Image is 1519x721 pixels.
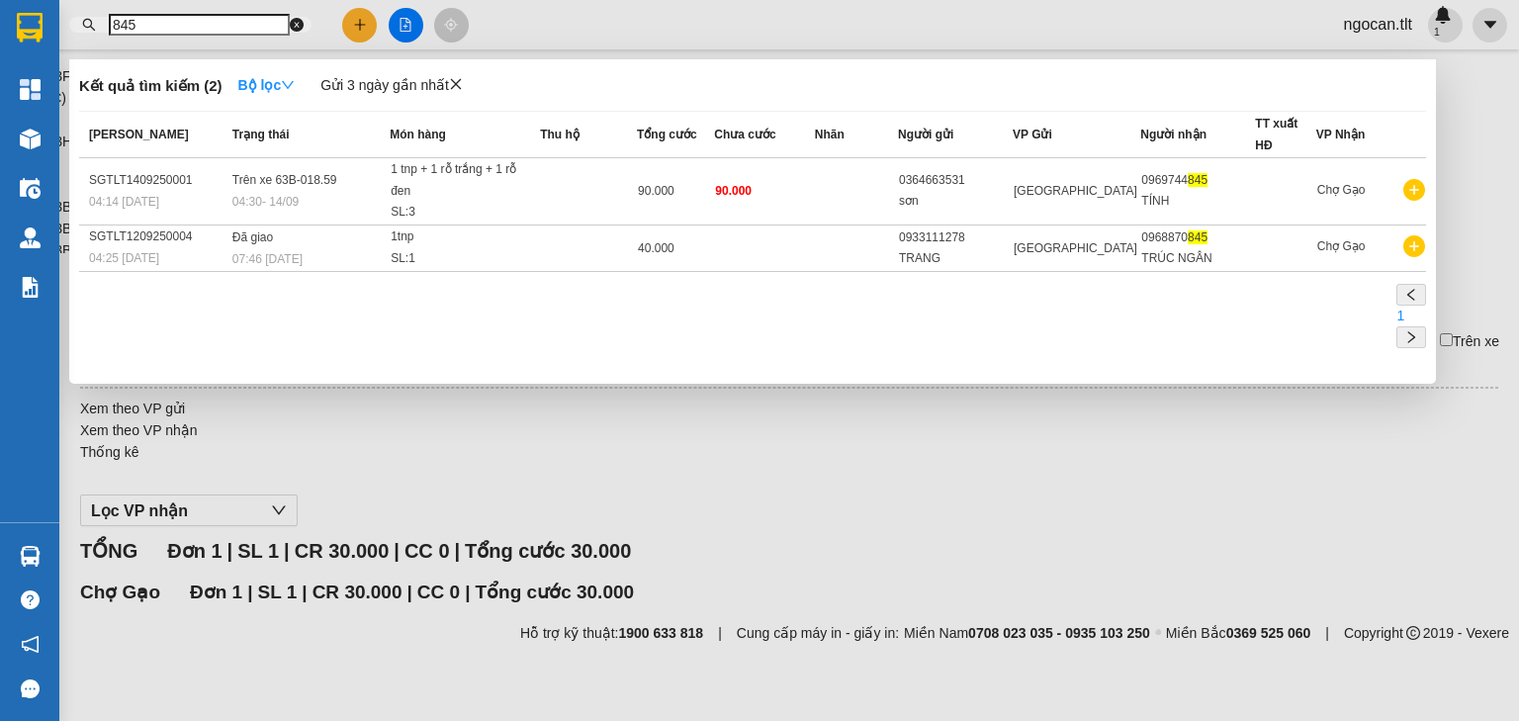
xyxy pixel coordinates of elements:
[232,195,303,209] span: 04:30 - 14/09
[20,79,41,100] img: dashboard-icon
[391,226,539,248] div: 1tnp
[232,230,273,244] span: Đã giao
[21,679,40,698] span: message
[1355,284,1379,308] li: Previous Page
[89,170,226,191] div: SGTLT1409250001
[79,75,214,96] h3: Kết quả tìm kiếm ( 2 )
[214,69,299,101] button: Bộ lọcdown
[20,545,41,566] img: warehouse-icon
[17,13,43,43] img: logo-vxr
[20,129,41,149] img: warehouse-icon
[1316,128,1365,141] span: VP Nhận
[20,227,41,248] img: warehouse-icon
[20,178,41,199] img: warehouse-icon
[1190,173,1210,187] span: 845
[1140,128,1205,141] span: Người nhận
[1402,284,1426,308] li: Next Page
[1141,191,1255,212] div: TÍNH
[900,227,1014,248] div: 0933111278
[38,542,44,548] sup: 1
[21,590,40,609] span: question-circle
[638,184,675,198] span: 90.000
[309,74,447,96] span: Gửi 3 ngày gần nhất
[1403,235,1425,257] span: plus-circle
[89,251,157,265] span: 04:25 [DATE]
[89,195,157,209] span: 04:14 [DATE]
[21,635,40,654] span: notification
[900,170,1014,191] div: 0364663531
[429,80,439,90] span: close
[229,77,283,93] strong: Bộ lọc
[346,18,358,30] span: close-circle
[82,18,96,32] span: search
[638,241,675,255] span: 40.000
[1317,239,1363,253] span: Chợ Gạo
[1190,230,1210,244] span: 845
[540,128,578,141] span: Thu hộ
[89,226,226,247] div: SGTLT1209250004
[1408,289,1420,301] span: right
[1355,284,1379,308] button: left
[232,252,301,266] span: 07:46 [DATE]
[716,184,754,198] span: 90.000
[816,128,845,141] span: Nhãn
[269,78,283,92] span: down
[637,128,693,141] span: Tổng cước
[900,191,1014,212] div: sơn
[89,128,181,141] span: [PERSON_NAME]
[391,159,539,202] div: 1 tnp + 1 rỗ trắng + 1 rỗ đen
[1016,241,1129,255] span: [GEOGRAPHIC_DATA]
[1402,284,1426,308] button: right
[900,248,1014,269] div: TRANG
[1016,184,1129,198] span: [GEOGRAPHIC_DATA]
[1380,285,1401,307] a: 1
[1403,179,1425,201] span: plus-circle
[391,248,539,270] div: SL: 1
[1379,284,1402,308] li: 1
[346,16,358,35] span: close-circle
[390,128,444,141] span: Món hàng
[715,128,773,141] span: Chưa cước
[20,277,41,298] img: solution-icon
[232,128,286,141] span: Trạng thái
[1015,128,1052,141] span: VP Gửi
[232,173,337,187] span: Trên xe 63B-018.59
[1361,289,1373,301] span: left
[1317,183,1363,197] span: Chợ Gạo
[391,202,539,224] div: SL: 3
[1141,248,1255,269] div: TRÚC NGÂN
[1141,170,1255,191] div: 0969744
[1256,117,1296,152] span: TT xuất HĐ
[1141,227,1255,248] div: 0968870
[899,128,953,141] span: Người gửi
[109,14,342,36] input: Tìm tên, số ĐT hoặc mã đơn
